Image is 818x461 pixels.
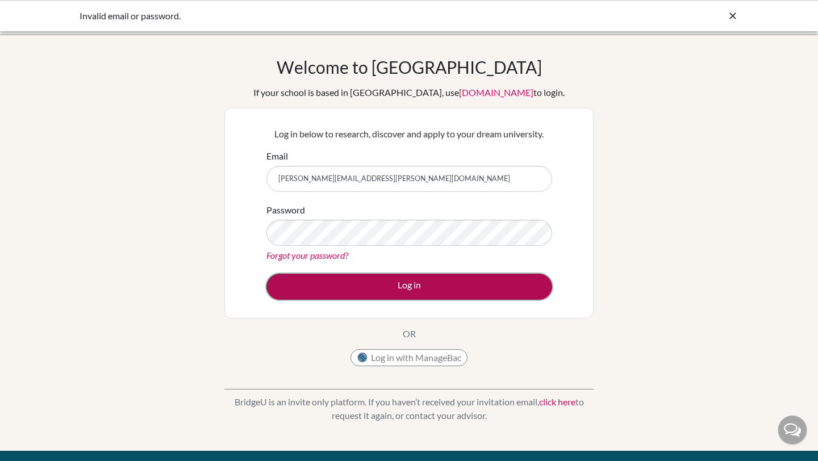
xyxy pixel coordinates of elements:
label: Email [266,149,288,163]
a: Forgot your password? [266,250,348,261]
a: click here [539,396,575,407]
p: OR [403,327,416,341]
p: Log in below to research, discover and apply to your dream university. [266,127,552,141]
button: Log in with ManageBac [350,349,468,366]
h1: Welcome to [GEOGRAPHIC_DATA] [277,57,542,77]
button: Log in [266,274,552,300]
span: Ajuda [26,8,55,18]
div: If your school is based in [GEOGRAPHIC_DATA], use to login. [253,86,565,99]
div: Invalid email or password. [80,9,568,23]
a: [DOMAIN_NAME] [459,87,533,98]
label: Password [266,203,305,217]
p: BridgeU is an invite only platform. If you haven’t received your invitation email, to request it ... [224,395,594,422]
